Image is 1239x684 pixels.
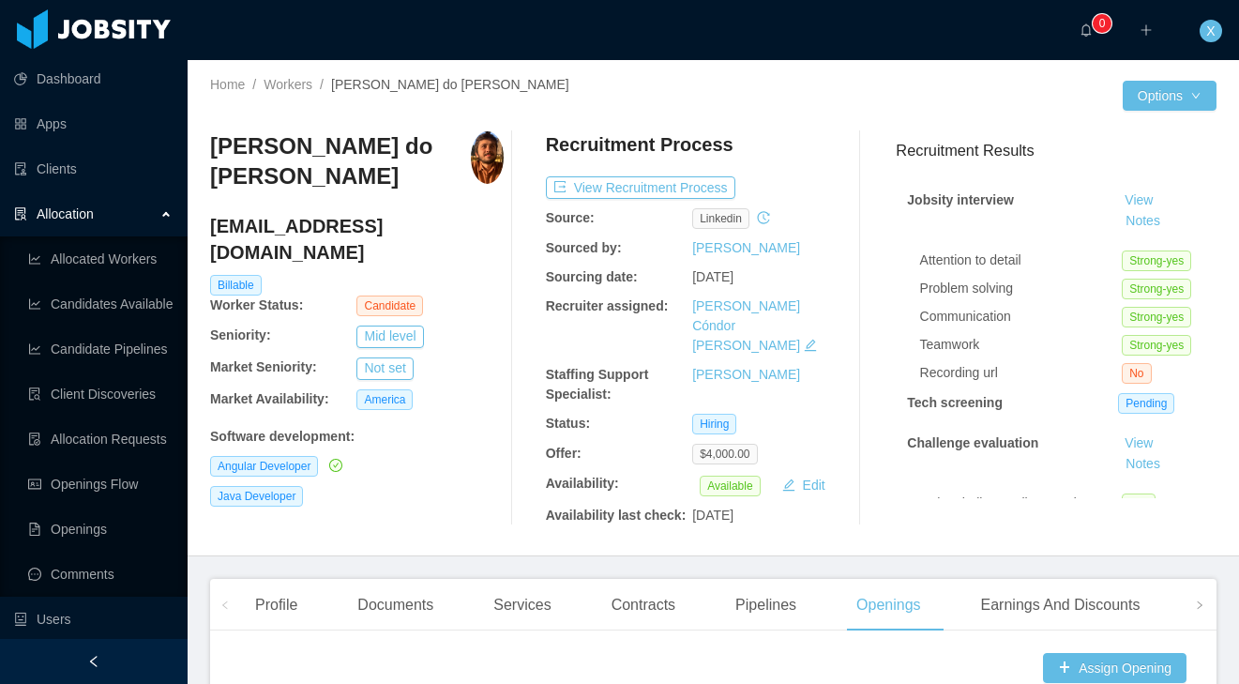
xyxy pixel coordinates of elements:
[907,192,1014,207] strong: Jobsity interview
[546,210,595,225] b: Source:
[356,296,423,316] span: Candidate
[1123,81,1216,111] button: Optionsicon: down
[210,213,504,266] h4: [EMAIL_ADDRESS][DOMAIN_NAME]
[14,60,173,98] a: icon: pie-chartDashboard
[775,474,833,496] button: icon: editEdit
[597,579,690,631] div: Contracts
[546,367,649,402] b: Staffing Support Specialist:
[1122,494,1156,514] span: Yes
[692,414,736,434] span: Hiring
[28,330,173,368] a: icon: line-chartCandidate Pipelines
[264,77,312,92] a: Workers
[920,279,1123,298] div: Problem solving
[920,307,1123,327] div: Communication
[1080,23,1093,37] i: icon: bell
[14,600,173,638] a: icon: robotUsers
[210,77,245,92] a: Home
[920,251,1123,270] div: Attention to detail
[210,359,317,374] b: Market Seniority:
[28,510,173,548] a: icon: file-textOpenings
[546,131,733,158] h4: Recruitment Process
[14,207,27,220] i: icon: solution
[320,77,324,92] span: /
[1140,23,1153,37] i: icon: plus
[692,444,757,464] span: $4,000.00
[804,339,817,352] i: icon: edit
[692,208,749,229] span: linkedin
[546,416,590,431] b: Status:
[1118,393,1174,414] span: Pending
[546,476,619,491] b: Availability:
[28,285,173,323] a: icon: line-chartCandidates Available
[210,275,262,296] span: Billable
[240,579,312,631] div: Profile
[325,458,342,473] a: icon: check-circle
[692,508,733,523] span: [DATE]
[692,240,800,255] a: [PERSON_NAME]
[210,391,329,406] b: Market Availability:
[210,429,355,444] b: Software development :
[546,180,735,195] a: icon: exportView Recruitment Process
[920,335,1123,355] div: Teamwork
[920,494,1123,513] div: Is the challenge client-ready?
[546,298,669,313] b: Recruiter assigned:
[1122,307,1191,327] span: Strong-yes
[342,579,448,631] div: Documents
[1122,251,1191,271] span: Strong-yes
[546,240,622,255] b: Sourced by:
[546,176,735,199] button: icon: exportView Recruitment Process
[841,579,936,631] div: Openings
[720,579,811,631] div: Pipelines
[28,375,173,413] a: icon: file-searchClient Discoveries
[920,363,1123,383] div: Recording url
[1118,192,1159,207] a: View
[896,139,1216,162] h3: Recruitment Results
[692,269,733,284] span: [DATE]
[966,579,1156,631] div: Earnings And Discounts
[692,298,800,353] a: [PERSON_NAME] Cóndor [PERSON_NAME]
[1118,453,1168,476] button: Notes
[1206,20,1215,42] span: X
[1118,210,1168,233] button: Notes
[28,465,173,503] a: icon: idcardOpenings Flow
[757,211,770,224] i: icon: history
[546,508,687,523] b: Availability last check:
[1195,600,1204,610] i: icon: right
[356,389,413,410] span: America
[28,240,173,278] a: icon: line-chartAllocated Workers
[471,131,504,184] img: 3a7b52bb-13ec-4f56-8706-8697fe416550_67dc2c545146d-400w.png
[14,150,173,188] a: icon: auditClients
[37,206,94,221] span: Allocation
[210,131,471,192] h3: [PERSON_NAME] do [PERSON_NAME]
[331,77,569,92] span: [PERSON_NAME] do [PERSON_NAME]
[210,297,303,312] b: Worker Status:
[546,446,582,461] b: Offer:
[1118,435,1159,450] a: View
[907,395,1003,410] strong: Tech screening
[907,435,1038,450] strong: Challenge evaluation
[356,357,413,380] button: Not set
[210,486,303,507] span: Java Developer
[478,579,566,631] div: Services
[210,456,318,477] span: Angular Developer
[1122,279,1191,299] span: Strong-yes
[692,367,800,382] a: [PERSON_NAME]
[252,77,256,92] span: /
[1043,653,1186,683] button: icon: plusAssign Opening
[329,459,342,472] i: icon: check-circle
[28,555,173,593] a: icon: messageComments
[14,105,173,143] a: icon: appstoreApps
[356,326,423,348] button: Mid level
[210,327,271,342] b: Seniority:
[1093,14,1111,33] sup: 0
[1122,335,1191,356] span: Strong-yes
[1122,363,1151,384] span: No
[28,420,173,458] a: icon: file-doneAllocation Requests
[546,269,638,284] b: Sourcing date:
[220,600,230,610] i: icon: left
